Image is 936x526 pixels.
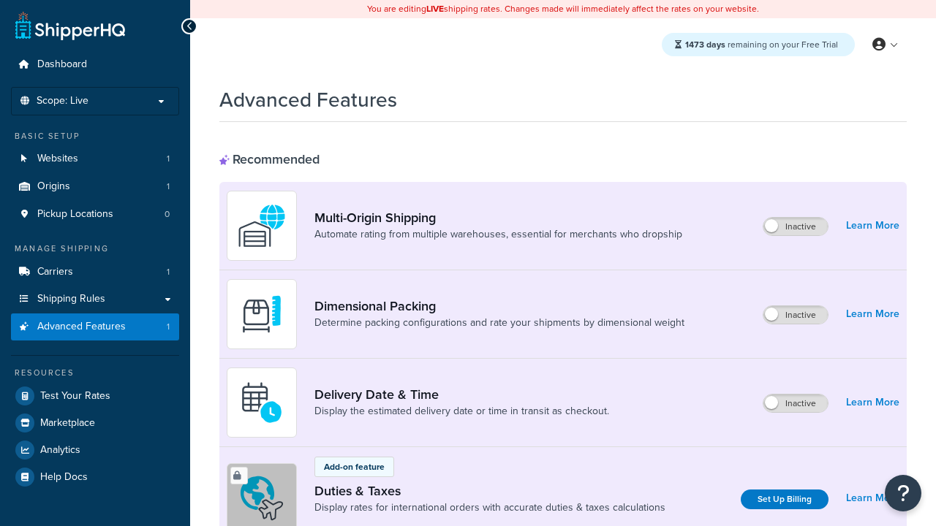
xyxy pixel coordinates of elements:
[11,243,179,255] div: Manage Shipping
[236,200,287,251] img: WatD5o0RtDAAAAAElFTkSuQmCC
[11,201,179,228] li: Pickup Locations
[167,153,170,165] span: 1
[846,216,899,236] a: Learn More
[314,316,684,330] a: Determine packing configurations and rate your shipments by dimensional weight
[314,500,665,515] a: Display rates for international orders with accurate duties & taxes calculations
[165,208,170,221] span: 0
[11,259,179,286] a: Carriers1
[11,145,179,172] li: Websites
[763,394,828,412] label: Inactive
[236,289,287,340] img: DTVBYsAAAAAASUVORK5CYII=
[426,2,444,15] b: LIVE
[314,386,609,403] a: Delivery Date & Time
[11,410,179,436] a: Marketplace
[11,313,179,340] a: Advanced Features1
[846,392,899,413] a: Learn More
[37,95,88,107] span: Scope: Live
[11,437,179,463] a: Analytics
[40,417,95,430] span: Marketplace
[314,210,682,226] a: Multi-Origin Shipping
[685,38,838,51] span: remaining on your Free Trial
[314,227,682,242] a: Automate rating from multiple warehouses, essential for merchants who dropship
[219,85,397,114] h1: Advanced Features
[314,404,609,419] a: Display the estimated delivery date or time in transit as checkout.
[11,464,179,490] a: Help Docs
[11,313,179,340] li: Advanced Features
[37,58,87,71] span: Dashboard
[37,208,113,221] span: Pickup Locations
[314,298,684,314] a: Dimensional Packing
[236,377,287,428] img: gfkeb5ejjkALwAAAABJRU5ErkJggg==
[167,321,170,333] span: 1
[167,180,170,193] span: 1
[40,471,88,484] span: Help Docs
[11,367,179,379] div: Resources
[40,390,110,403] span: Test Your Rates
[37,321,126,333] span: Advanced Features
[11,383,179,409] a: Test Your Rates
[846,488,899,508] a: Learn More
[37,266,73,278] span: Carriers
[40,444,80,457] span: Analytics
[763,218,828,235] label: Inactive
[37,153,78,165] span: Websites
[11,286,179,313] a: Shipping Rules
[11,173,179,200] li: Origins
[11,201,179,228] a: Pickup Locations0
[741,489,829,509] a: Set Up Billing
[11,259,179,286] li: Carriers
[11,145,179,172] a: Websites1
[11,130,179,142] div: Basic Setup
[685,38,725,51] strong: 1473 days
[11,173,179,200] a: Origins1
[324,460,385,473] p: Add-on feature
[885,475,921,511] button: Open Resource Center
[763,306,828,324] label: Inactive
[37,180,70,193] span: Origins
[219,151,320,167] div: Recommended
[37,293,105,305] span: Shipping Rules
[167,266,170,278] span: 1
[846,304,899,324] a: Learn More
[11,51,179,78] a: Dashboard
[314,483,665,499] a: Duties & Taxes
